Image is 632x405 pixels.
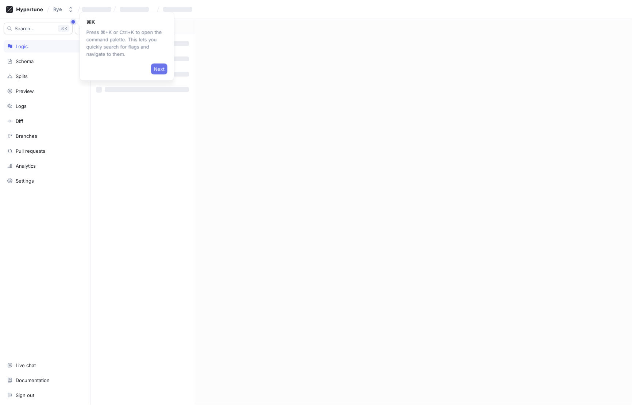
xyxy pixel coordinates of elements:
[50,3,77,15] button: Rye
[16,178,34,184] div: Settings
[16,377,50,383] div: Documentation
[160,3,198,15] button: ‌
[16,148,45,154] div: Pull requests
[16,133,37,139] div: Branches
[15,26,35,31] span: Search...
[86,28,167,58] p: Press ⌘+K or Ctrl+K to open the command palette. This lets you quickly search for flags and navig...
[16,73,28,79] div: Splits
[58,25,69,32] div: K
[105,87,189,92] span: ‌
[53,6,62,12] div: Rye
[86,18,167,26] p: ⌘K
[4,23,73,34] button: Search...K
[117,3,155,15] button: ‌
[16,392,34,398] div: Sign out
[120,7,149,12] span: ‌
[82,7,111,12] span: ‌
[16,88,34,94] div: Preview
[16,43,28,49] div: Logic
[16,58,34,64] div: Schema
[163,7,192,12] span: ‌
[96,87,102,93] span: ‌
[16,103,27,109] div: Logs
[16,118,23,124] div: Diff
[16,163,36,169] div: Analytics
[16,362,36,368] div: Live chat
[4,374,86,386] a: Documentation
